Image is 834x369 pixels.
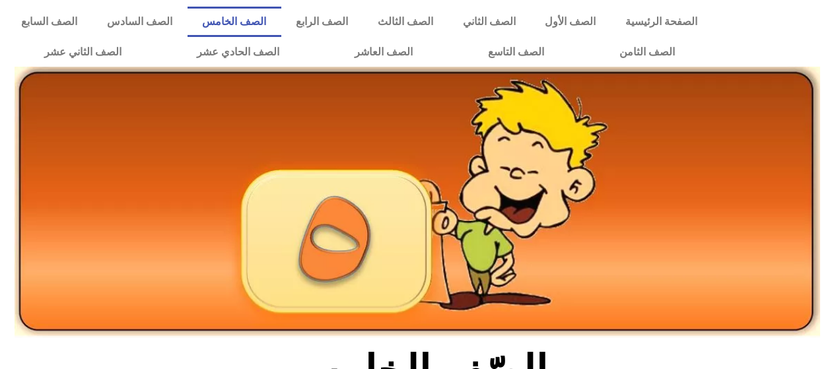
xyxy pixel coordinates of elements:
[363,7,448,37] a: الصف الثالث
[188,7,281,37] a: الصف الخامس
[611,7,712,37] a: الصفحة الرئيسية
[450,37,582,67] a: الصف التاسع
[281,7,363,37] a: الصف الرابع
[448,7,530,37] a: الصف الثاني
[7,37,159,67] a: الصف الثاني عشر
[530,7,611,37] a: الصف الأول
[582,37,712,67] a: الصف الثامن
[159,37,317,67] a: الصف الحادي عشر
[317,37,450,67] a: الصف العاشر
[7,7,92,37] a: الصف السابع
[92,7,188,37] a: الصف السادس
